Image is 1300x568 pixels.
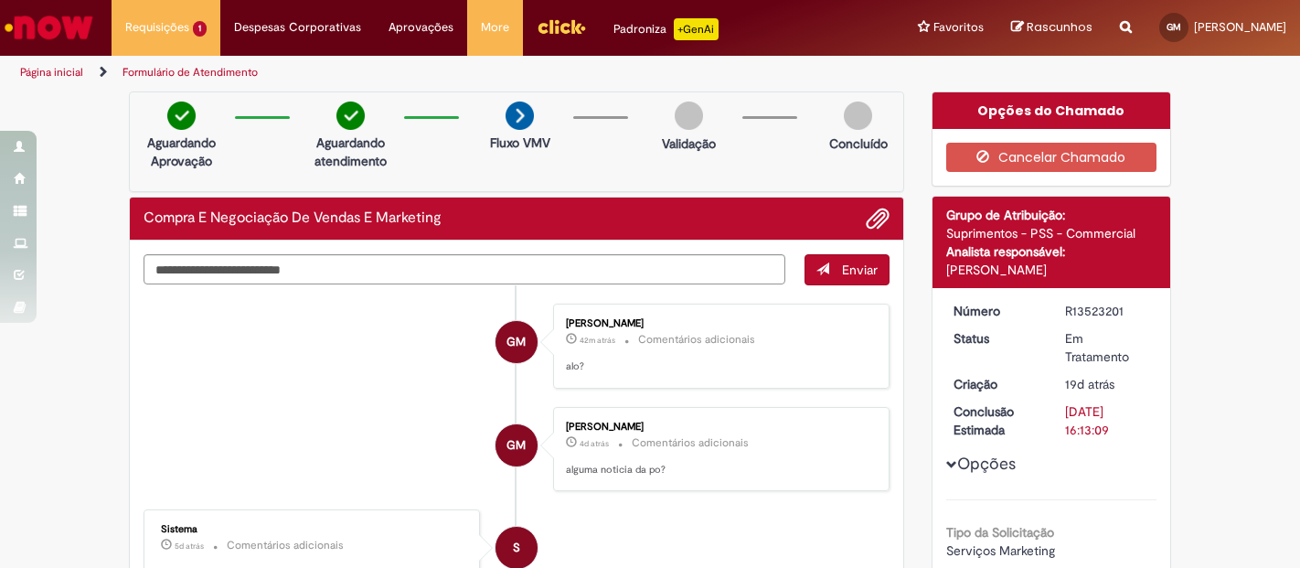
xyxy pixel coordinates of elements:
[193,21,207,37] span: 1
[1011,19,1092,37] a: Rascunhos
[336,102,365,130] img: check-circle-green.png
[1194,19,1286,35] span: [PERSON_NAME]
[829,134,888,153] p: Concluído
[566,318,870,329] div: [PERSON_NAME]
[1027,18,1092,36] span: Rascunhos
[946,224,1157,242] div: Suprimentos - PSS - Commercial
[1065,302,1150,320] div: R13523201
[662,134,716,153] p: Validação
[306,134,395,170] p: Aguardando atendimento
[125,18,189,37] span: Requisições
[506,102,534,130] img: arrow-next.png
[946,242,1157,261] div: Analista responsável:
[20,65,83,80] a: Página inicial
[932,92,1171,129] div: Opções do Chamado
[940,302,1052,320] dt: Número
[137,134,226,170] p: Aguardando Aprovação
[389,18,453,37] span: Aprovações
[632,435,749,451] small: Comentários adicionais
[1167,21,1181,33] span: GM
[946,206,1157,224] div: Grupo de Atribuição:
[234,18,361,37] span: Despesas Corporativas
[866,207,890,230] button: Adicionar anexos
[844,102,872,130] img: img-circle-grey.png
[175,541,204,552] span: 5d atrás
[161,524,465,535] div: Sistema
[123,65,258,80] a: Formulário de Atendimento
[144,210,442,227] h2: Compra E Negociação De Vendas E Marketing Histórico de tíquete
[167,102,196,130] img: check-circle-green.png
[495,424,538,466] div: Gustavo Henrique Correa Monteiro
[1065,376,1114,392] time: 11/09/2025 15:13:02
[566,463,870,477] p: alguma noticia da po?
[1065,329,1150,366] div: Em Tratamento
[674,18,719,40] p: +GenAi
[14,56,853,90] ul: Trilhas de página
[940,329,1052,348] dt: Status
[1065,375,1150,393] div: 11/09/2025 15:13:02
[940,402,1052,439] dt: Conclusão Estimada
[946,542,1055,559] span: Serviços Marketing
[842,262,878,278] span: Enviar
[805,254,890,285] button: Enviar
[580,438,609,449] span: 4d atrás
[537,13,586,40] img: click_logo_yellow_360x200.png
[613,18,719,40] div: Padroniza
[506,423,526,467] span: GM
[940,375,1052,393] dt: Criação
[2,9,96,46] img: ServiceNow
[1065,376,1114,392] span: 19d atrás
[490,134,550,152] p: Fluxo VMV
[495,321,538,363] div: Gustavo Henrique Correa Monteiro
[946,524,1054,541] b: Tipo da Solicitação
[946,143,1157,172] button: Cancelar Chamado
[675,102,703,130] img: img-circle-grey.png
[933,18,984,37] span: Favoritos
[144,254,785,284] textarea: Digite sua mensagem aqui...
[227,538,344,553] small: Comentários adicionais
[580,335,615,346] time: 29/09/2025 17:09:50
[946,261,1157,279] div: [PERSON_NAME]
[638,332,755,348] small: Comentários adicionais
[1065,402,1150,439] div: [DATE] 16:13:09
[566,359,870,374] p: alo?
[580,335,615,346] span: 42m atrás
[175,541,204,552] time: 25/09/2025 13:01:23
[481,18,509,37] span: More
[506,320,526,364] span: GM
[566,422,870,433] div: [PERSON_NAME]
